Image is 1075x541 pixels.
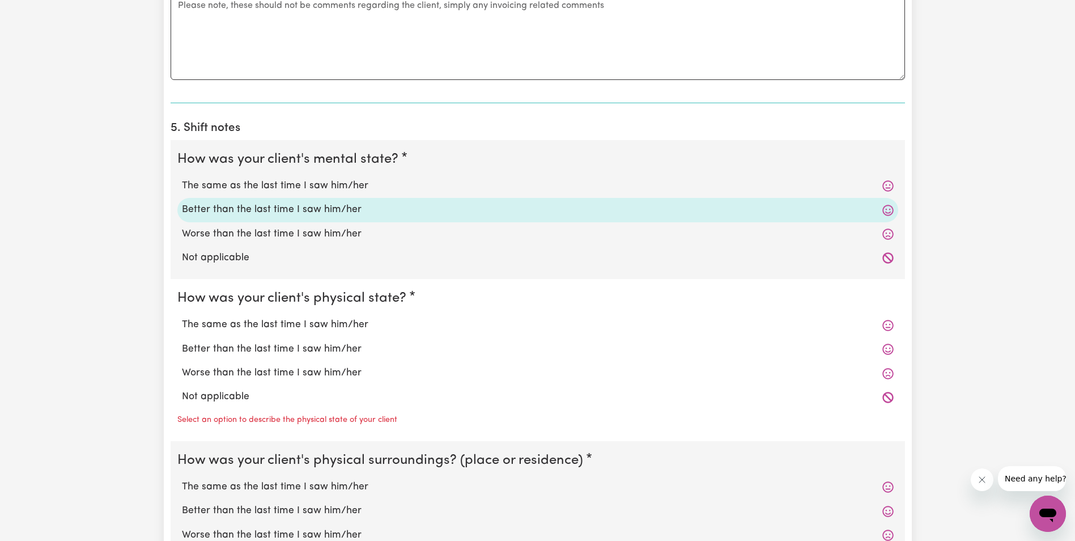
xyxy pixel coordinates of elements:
legend: How was your client's mental state? [177,149,403,170]
label: Worse than the last time I saw him/her [182,227,894,242]
legend: How was your client's physical surroundings? (place or residence) [177,450,588,471]
label: Worse than the last time I saw him/her [182,366,894,381]
label: Not applicable [182,251,894,265]
iframe: Button to launch messaging window [1030,496,1066,532]
legend: How was your client's physical state? [177,288,411,308]
iframe: Close message [971,468,993,491]
label: The same as the last time I saw him/her [182,318,894,332]
h2: 5. Shift notes [171,121,905,136]
label: Not applicable [182,390,894,404]
p: Select an option to describe the physical state of your client [177,414,397,426]
label: The same as the last time I saw him/her [182,179,894,193]
label: Better than the last time I saw him/her [182,342,894,357]
label: The same as the last time I saw him/her [182,480,894,494]
iframe: Message from company [998,466,1066,491]
label: Better than the last time I saw him/her [182,202,894,217]
label: Better than the last time I saw him/her [182,504,894,518]
span: Need any help? [7,8,69,17]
